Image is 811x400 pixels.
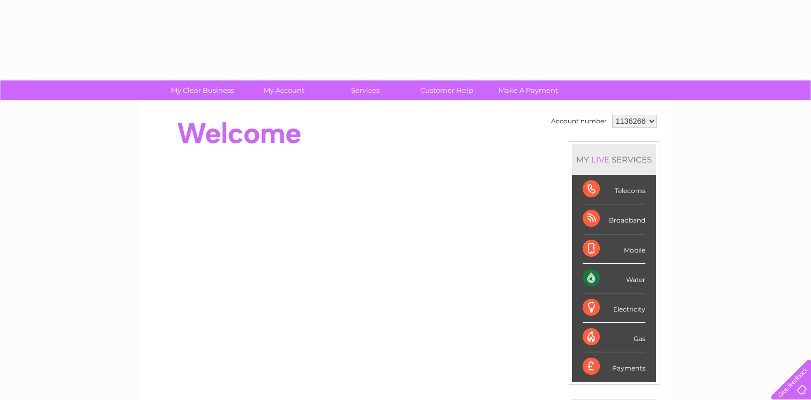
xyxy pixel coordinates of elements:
a: Make A Payment [484,80,572,100]
div: MY SERVICES [572,144,656,175]
div: Gas [583,323,645,352]
a: Services [321,80,410,100]
div: Water [583,264,645,293]
div: Electricity [583,293,645,323]
div: LIVE [589,154,612,165]
div: Payments [583,352,645,381]
a: Customer Help [403,80,491,100]
a: My Clear Business [158,80,247,100]
td: Account number [548,112,609,130]
div: Broadband [583,204,645,234]
div: Telecoms [583,175,645,204]
a: My Account [240,80,328,100]
div: Mobile [583,234,645,264]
